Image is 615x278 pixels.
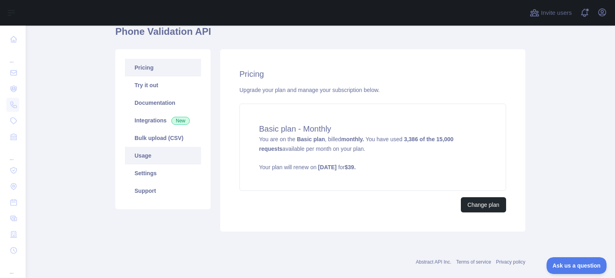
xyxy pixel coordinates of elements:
a: Terms of service [456,259,491,265]
strong: 3,386 of the 15,000 requests [259,136,454,152]
iframe: Toggle Customer Support [547,257,607,274]
a: Integrations New [125,112,201,129]
a: Support [125,182,201,200]
strong: [DATE] [318,164,336,170]
span: You are on the , billed You have used available per month on your plan. [259,136,486,171]
a: Settings [125,164,201,182]
span: Invite users [541,8,572,18]
a: Bulk upload (CSV) [125,129,201,147]
div: ... [6,48,19,64]
p: Your plan will renew on for [259,163,486,171]
a: Documentation [125,94,201,112]
div: ... [6,259,19,275]
a: Usage [125,147,201,164]
strong: $ 39 . [345,164,356,170]
button: Change plan [461,197,506,212]
div: Upgrade your plan and manage your subscription below. [239,86,506,94]
a: Try it out [125,76,201,94]
strong: Basic plan [297,136,325,142]
h1: Phone Validation API [115,25,525,44]
h2: Pricing [239,68,506,80]
a: Privacy policy [496,259,525,265]
a: Abstract API Inc. [416,259,452,265]
div: ... [6,146,19,162]
h4: Basic plan - Monthly [259,123,486,134]
button: Invite users [528,6,573,19]
a: Pricing [125,59,201,76]
strong: monthly. [341,136,364,142]
span: New [171,117,190,125]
